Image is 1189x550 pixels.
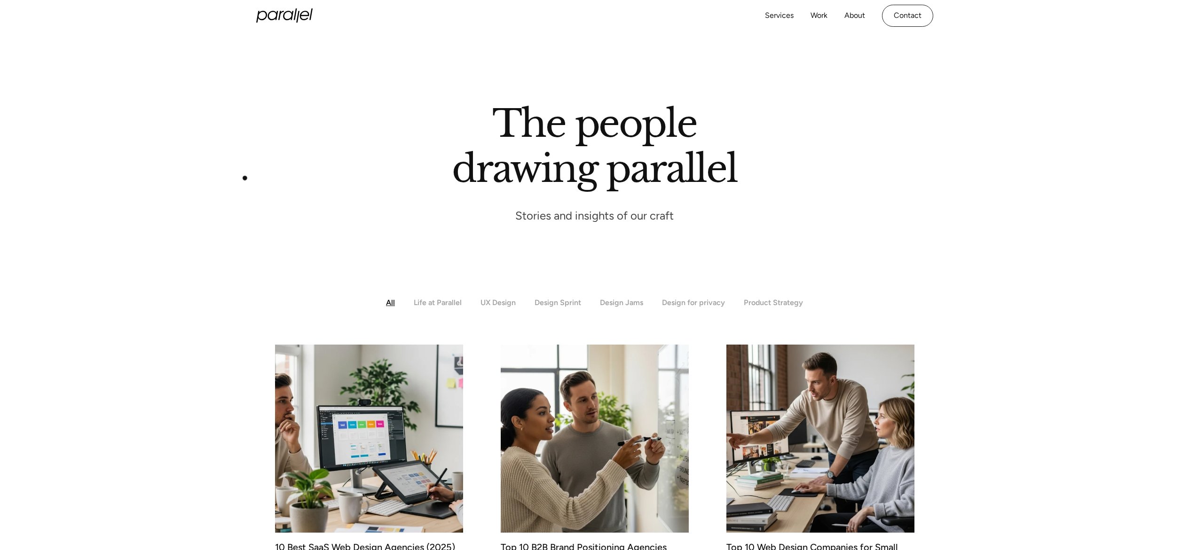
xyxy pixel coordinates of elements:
[452,101,737,191] h1: The people drawing parallel
[662,298,725,307] div: Design for privacy
[600,298,643,307] div: Design Jams
[744,298,803,307] div: Product Strategy
[515,208,674,223] p: Stories and insights of our craft
[844,9,865,23] a: About
[386,298,395,307] div: All
[256,8,313,23] a: home
[811,9,827,23] a: Work
[765,9,794,23] a: Services
[882,5,933,27] a: Contact
[414,298,462,307] div: Life at Parallel
[501,345,689,533] img: Top 10 B2B Brand Positioning Agencies (2025)
[726,345,914,533] img: Top 10 Web Design Companies for Small Businesses (2025)
[535,298,581,307] div: Design Sprint
[275,345,463,533] img: 10 Best SaaS Web Design Agencies (2025)
[480,298,516,307] div: UX Design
